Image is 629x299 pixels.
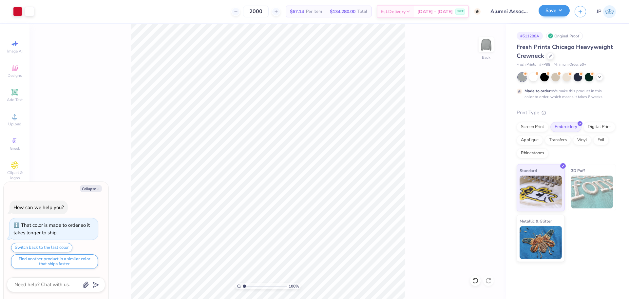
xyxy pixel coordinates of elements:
button: Switch back to the last color [11,243,72,252]
span: Total [357,8,367,15]
span: Upload [8,121,21,127]
span: Fresh Prints [517,62,536,68]
div: Transfers [545,135,571,145]
span: 100 % [289,283,299,289]
span: $67.14 [290,8,304,15]
input: – – [243,6,269,17]
div: That color is made to order so it takes longer to ship. [13,222,90,236]
span: Fresh Prints Chicago Heavyweight Crewneck [517,43,613,60]
span: Greek [10,146,20,151]
span: Minimum Order: 50 + [554,62,586,68]
div: Digital Print [583,122,615,132]
strong: Made to order: [524,88,552,94]
span: # FP88 [539,62,550,68]
img: Back [480,38,493,51]
div: # 511288A [517,32,543,40]
span: [DATE] - [DATE] [417,8,453,15]
span: Metallic & Glitter [520,218,552,224]
span: Designs [8,73,22,78]
a: JP [597,5,616,18]
div: How can we help you? [13,204,64,211]
div: Back [482,54,490,60]
button: Collapse [80,185,102,192]
img: Standard [520,176,562,208]
span: Per Item [306,8,322,15]
span: Image AI [7,49,23,54]
button: Save [539,5,570,16]
div: Print Type [517,109,616,117]
div: Embroidery [550,122,581,132]
button: Find another product in a similar color that ships faster [11,254,98,269]
img: Metallic & Glitter [520,226,562,259]
div: Original Proof [546,32,583,40]
img: John Paul Torres [603,5,616,18]
span: Standard [520,167,537,174]
div: Screen Print [517,122,548,132]
div: Vinyl [573,135,591,145]
div: We make this product in this color to order, which means it takes 8 weeks. [524,88,605,100]
span: Clipart & logos [3,170,26,181]
span: JP [597,8,601,15]
span: 3D Puff [571,167,585,174]
span: $134,280.00 [330,8,355,15]
div: Rhinestones [517,148,548,158]
span: FREE [457,9,464,14]
img: 3D Puff [571,176,613,208]
div: Foil [593,135,609,145]
span: Est. Delivery [381,8,406,15]
input: Untitled Design [486,5,534,18]
span: Add Text [7,97,23,102]
div: Applique [517,135,543,145]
